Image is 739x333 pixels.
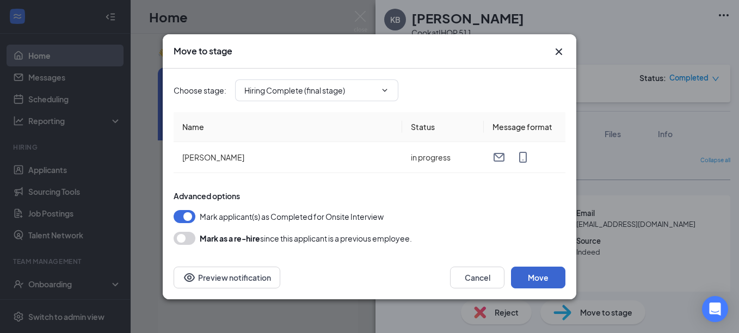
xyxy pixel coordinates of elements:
div: since this applicant is a previous employee. [200,232,412,245]
span: [PERSON_NAME] [182,152,244,162]
span: Mark applicant(s) as Completed for Onsite Interview [200,210,384,223]
div: Open Intercom Messenger [702,296,728,322]
svg: MobileSms [516,151,529,164]
span: Choose stage : [174,84,226,96]
button: Move [511,267,565,288]
th: Name [174,112,402,142]
svg: Email [492,151,506,164]
td: in progress [402,142,484,173]
b: Mark as a re-hire [200,233,260,243]
th: Status [402,112,484,142]
div: Advanced options [174,190,565,201]
svg: Eye [183,271,196,284]
svg: Cross [552,45,565,58]
h3: Move to stage [174,45,232,57]
button: Cancel [450,267,504,288]
button: Preview notificationEye [174,267,280,288]
button: Close [552,45,565,58]
svg: ChevronDown [380,86,389,95]
th: Message format [484,112,565,142]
